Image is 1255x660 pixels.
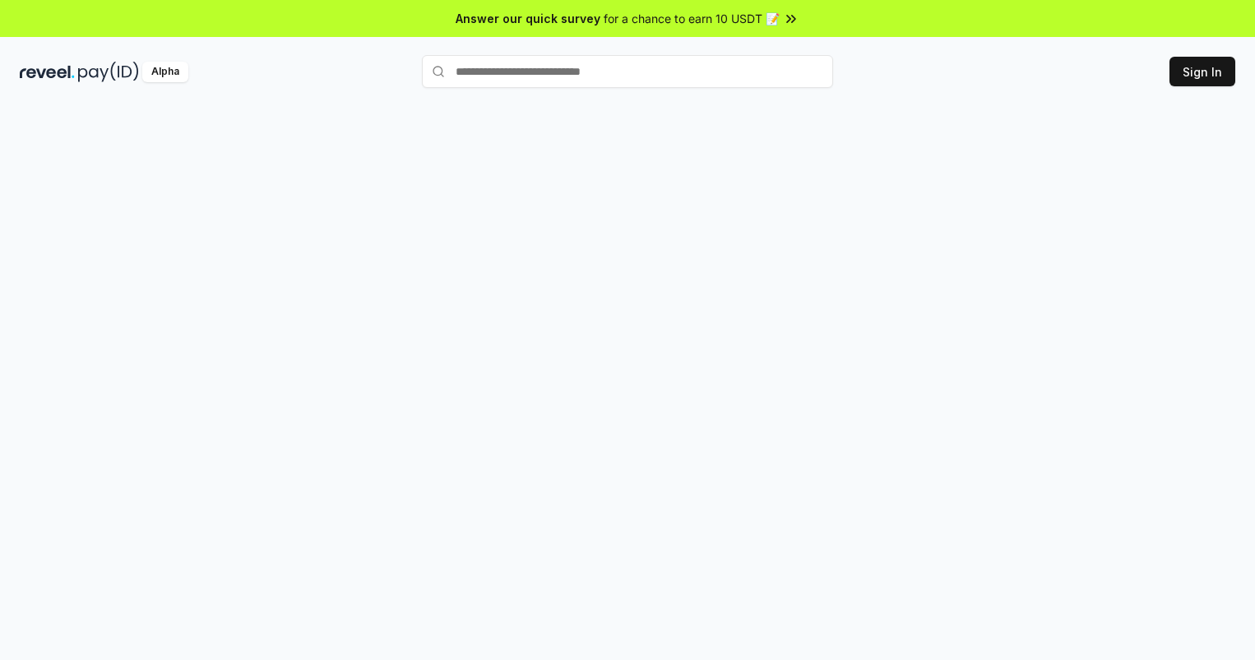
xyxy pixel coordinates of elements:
span: for a chance to earn 10 USDT 📝 [604,10,780,27]
img: pay_id [78,62,139,82]
div: Alpha [142,62,188,82]
button: Sign In [1169,57,1235,86]
span: Answer our quick survey [456,10,600,27]
img: reveel_dark [20,62,75,82]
